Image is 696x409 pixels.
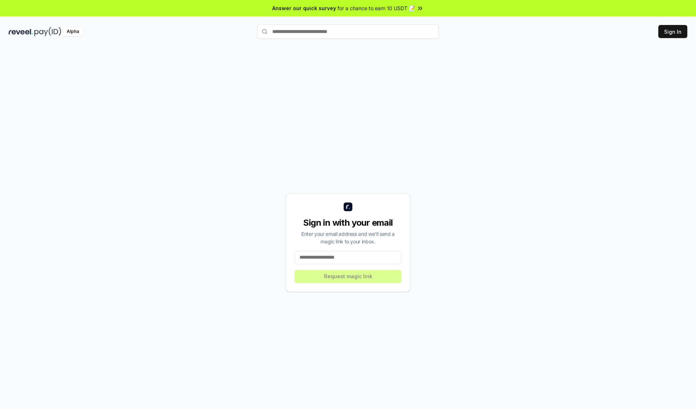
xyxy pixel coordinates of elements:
div: Enter your email address and we’ll send a magic link to your inbox. [295,230,401,245]
img: logo_small [344,203,352,211]
span: Answer our quick survey [272,4,336,12]
span: for a chance to earn 10 USDT 📝 [337,4,415,12]
img: reveel_dark [9,27,33,36]
img: pay_id [34,27,61,36]
button: Sign In [658,25,687,38]
div: Sign in with your email [295,217,401,229]
div: Alpha [63,27,83,36]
